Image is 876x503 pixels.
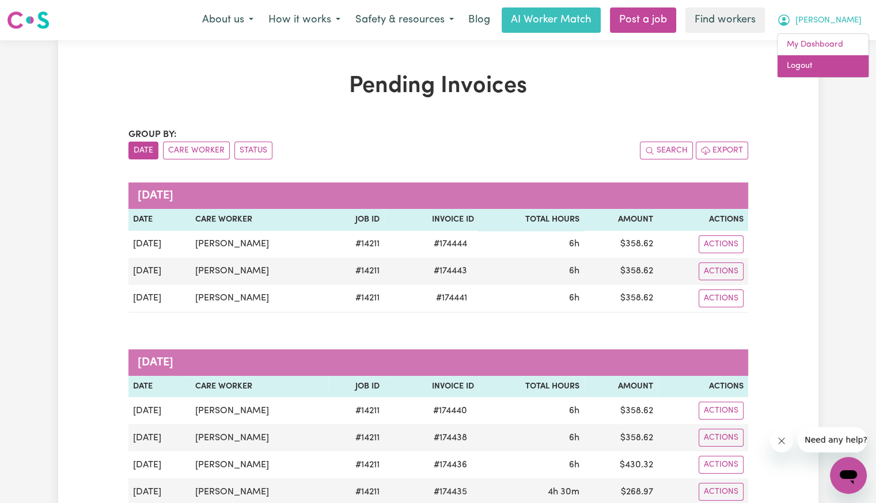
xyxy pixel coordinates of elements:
[191,376,328,398] th: Care Worker
[479,376,584,398] th: Total Hours
[699,429,744,447] button: Actions
[658,376,748,398] th: Actions
[699,289,744,307] button: Actions
[191,397,328,424] td: [PERSON_NAME]
[699,456,744,474] button: Actions
[584,231,658,258] td: $ 358.62
[584,376,658,398] th: Amount
[128,285,191,313] td: [DATE]
[584,285,658,313] td: $ 358.62
[128,424,191,451] td: [DATE]
[195,8,261,32] button: About us
[426,404,474,418] span: # 174440
[461,7,497,33] a: Blog
[778,34,869,56] a: My Dashboard
[191,451,328,478] td: [PERSON_NAME]
[798,427,867,452] iframe: Message from company
[548,487,579,497] span: 4 hours 30 minutes
[7,7,50,33] a: Careseekers logo
[569,406,579,416] span: 6 hours
[329,231,385,258] td: # 14211
[778,55,869,77] a: Logout
[128,182,748,209] caption: [DATE]
[610,7,676,33] a: Post a job
[584,424,658,451] td: $ 358.62
[234,142,272,159] button: sort invoices by paid status
[502,7,601,33] a: AI Worker Match
[795,14,862,27] span: [PERSON_NAME]
[428,291,473,305] span: # 174441
[830,457,867,494] iframe: Button to launch messaging window
[685,7,765,33] a: Find workers
[426,264,473,278] span: # 174443
[348,8,461,32] button: Safety & resources
[699,483,744,501] button: Actions
[128,142,158,159] button: sort invoices by date
[128,130,177,139] span: Group by:
[191,209,329,231] th: Care Worker
[329,209,385,231] th: Job ID
[191,231,329,258] td: [PERSON_NAME]
[128,349,748,376] caption: [DATE]
[426,237,473,251] span: # 174444
[696,142,748,159] button: Export
[191,258,329,285] td: [PERSON_NAME]
[427,431,474,445] span: # 174438
[584,209,658,231] th: Amount
[7,8,70,17] span: Need any help?
[329,285,385,313] td: # 14211
[569,460,579,470] span: 6 hours
[584,258,658,285] td: $ 358.62
[128,231,191,258] td: [DATE]
[128,397,191,424] td: [DATE]
[128,376,191,398] th: Date
[584,451,658,478] td: $ 430.32
[569,294,579,303] span: 6 hours
[569,266,579,276] span: 6 hours
[329,258,385,285] td: # 14211
[261,8,348,32] button: How it works
[769,8,869,32] button: My Account
[699,262,744,280] button: Actions
[427,485,474,499] span: # 174435
[478,209,583,231] th: Total Hours
[569,433,579,443] span: 6 hours
[699,235,744,253] button: Actions
[191,424,328,451] td: [PERSON_NAME]
[699,402,744,420] button: Actions
[128,73,748,100] h1: Pending Invoices
[584,397,658,424] td: $ 358.62
[128,209,191,231] th: Date
[569,239,579,249] span: 6 hours
[7,10,50,31] img: Careseekers logo
[427,458,474,472] span: # 174436
[191,285,329,313] td: [PERSON_NAME]
[384,209,478,231] th: Invoice ID
[328,376,384,398] th: Job ID
[658,209,748,231] th: Actions
[128,258,191,285] td: [DATE]
[128,451,191,478] td: [DATE]
[328,451,384,478] td: # 14211
[328,397,384,424] td: # 14211
[640,142,693,159] button: Search
[384,376,479,398] th: Invoice ID
[770,429,793,452] iframe: Close message
[777,33,869,78] div: My Account
[163,142,230,159] button: sort invoices by care worker
[328,424,384,451] td: # 14211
